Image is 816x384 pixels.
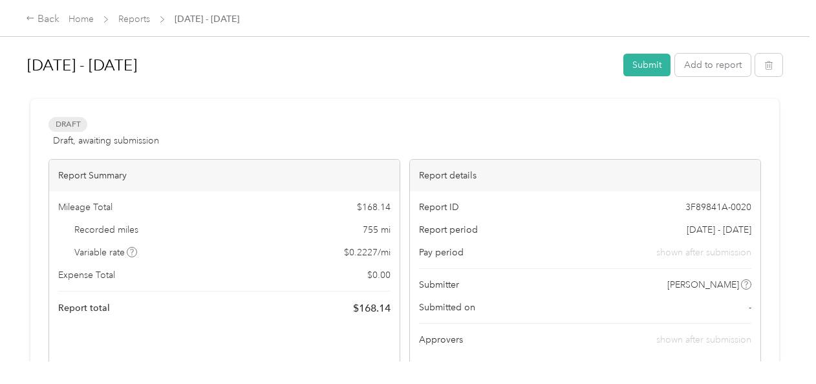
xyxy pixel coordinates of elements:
[26,12,59,27] div: Back
[74,246,138,259] span: Variable rate
[74,223,138,237] span: Recorded miles
[363,223,391,237] span: 755 mi
[419,333,463,347] span: Approvers
[58,200,113,214] span: Mileage Total
[675,54,751,76] button: Add to report
[48,117,87,132] span: Draft
[27,50,614,81] h1: Aug 1 - 31, 2025
[749,301,751,314] span: -
[49,160,400,191] div: Report Summary
[175,12,239,26] span: [DATE] - [DATE]
[656,334,751,345] span: shown after submission
[419,246,464,259] span: Pay period
[744,312,816,384] iframe: Everlance-gr Chat Button Frame
[58,301,110,315] span: Report total
[419,223,478,237] span: Report period
[53,134,159,147] span: Draft, awaiting submission
[58,268,115,282] span: Expense Total
[667,278,739,292] span: [PERSON_NAME]
[419,200,459,214] span: Report ID
[344,246,391,259] span: $ 0.2227 / mi
[623,54,671,76] button: Submit
[419,278,459,292] span: Submitter
[685,200,751,214] span: 3F89841A-0020
[656,246,751,259] span: shown after submission
[357,200,391,214] span: $ 168.14
[69,14,94,25] a: Home
[419,301,475,314] span: Submitted on
[353,301,391,316] span: $ 168.14
[687,223,751,237] span: [DATE] - [DATE]
[410,160,760,191] div: Report details
[367,268,391,282] span: $ 0.00
[118,14,150,25] a: Reports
